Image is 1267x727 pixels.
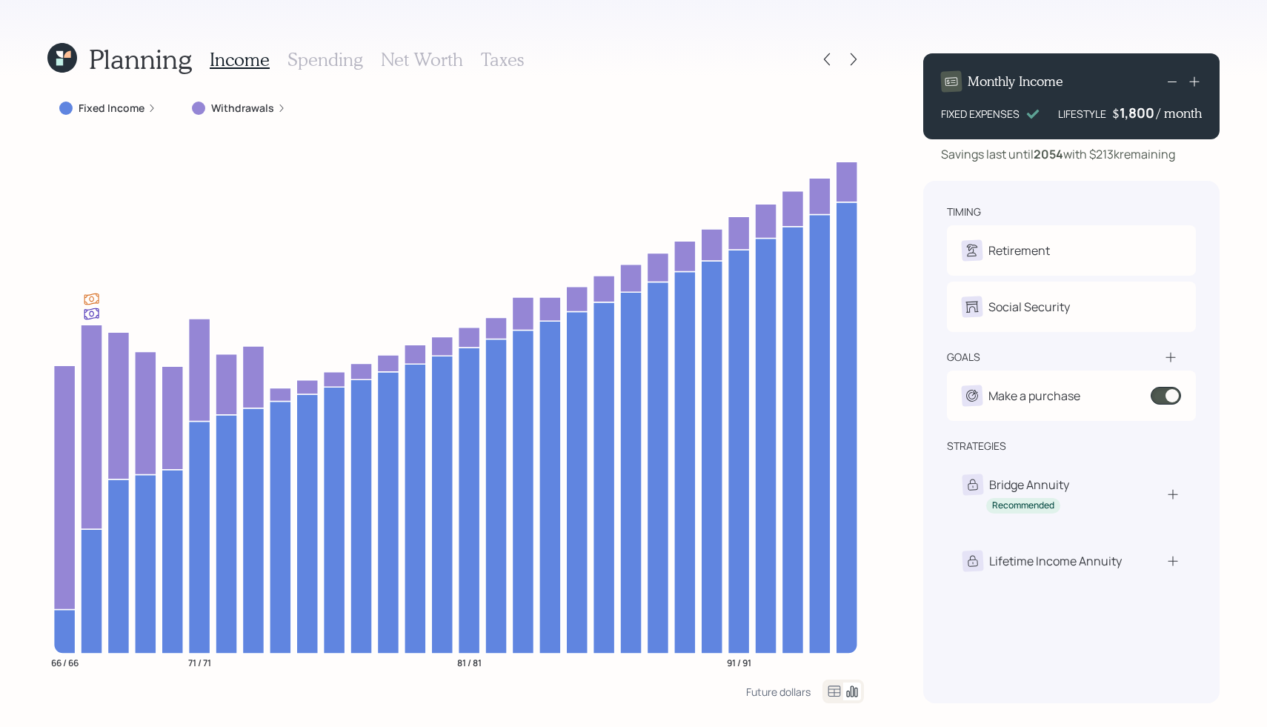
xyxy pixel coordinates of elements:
[1112,105,1120,122] h4: $
[51,656,79,668] tspan: 66 / 66
[1058,106,1106,122] div: LIFESTYLE
[1034,146,1063,162] b: 2054
[989,476,1069,494] div: Bridge Annuity
[941,145,1175,163] div: Savings last until with $213k remaining
[481,49,524,70] h3: Taxes
[210,49,270,70] h3: Income
[79,101,144,116] label: Fixed Income
[1120,104,1157,122] div: 1,800
[988,298,1070,316] div: Social Security
[947,350,980,365] div: goals
[947,439,1006,454] div: strategies
[746,685,811,699] div: Future dollars
[457,656,482,668] tspan: 81 / 81
[381,49,463,70] h3: Net Worth
[89,43,192,75] h1: Planning
[1157,105,1202,122] h4: / month
[941,106,1020,122] div: FIXED EXPENSES
[287,49,363,70] h3: Spending
[188,656,211,668] tspan: 71 / 71
[968,73,1063,90] h4: Monthly Income
[989,552,1122,570] div: Lifetime Income Annuity
[988,387,1080,405] div: Make a purchase
[211,101,274,116] label: Withdrawals
[992,499,1054,512] div: Recommended
[988,242,1050,259] div: Retirement
[947,205,981,219] div: timing
[727,656,751,668] tspan: 91 / 91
